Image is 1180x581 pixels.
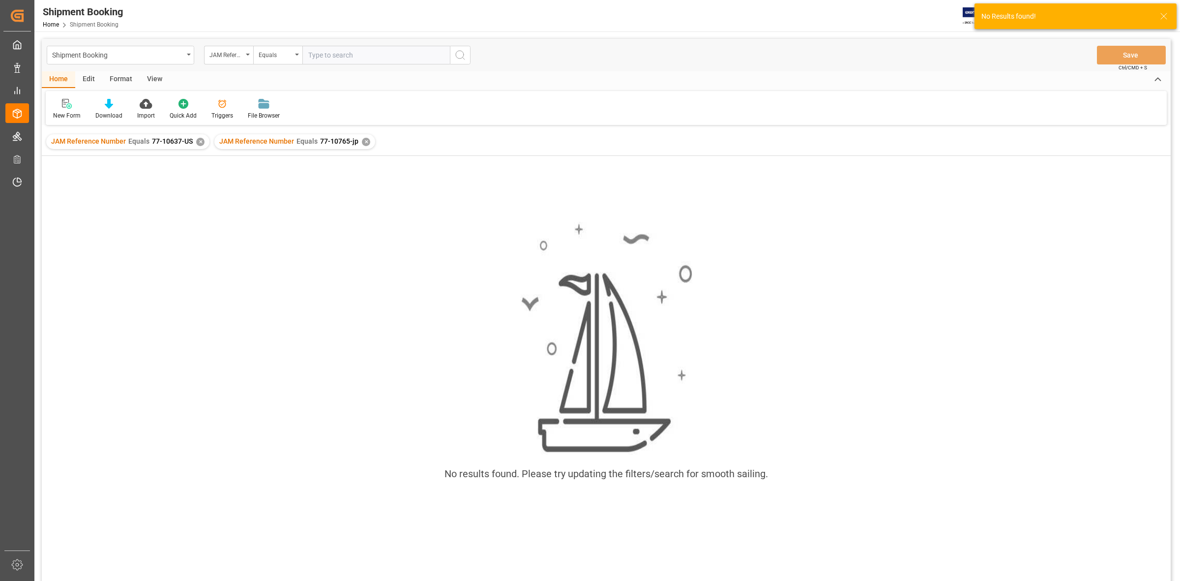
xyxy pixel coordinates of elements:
div: Import [137,111,155,120]
div: Equals [259,48,292,60]
div: Format [102,71,140,88]
div: No Results found! [981,11,1150,22]
span: Equals [128,137,149,145]
button: open menu [204,46,253,64]
button: search button [450,46,471,64]
span: 77-10765-jp [320,137,358,145]
div: Shipment Booking [52,48,183,61]
div: No results found. Please try updating the filters/search for smooth sailing. [444,466,768,481]
div: ✕ [196,138,205,146]
div: Quick Add [170,111,197,120]
div: ✕ [362,138,370,146]
span: 77-10637-US [152,137,193,145]
div: Triggers [211,111,233,120]
button: open menu [253,46,302,64]
div: View [140,71,170,88]
div: Download [95,111,122,120]
img: smooth_sailing.jpeg [520,222,692,454]
div: Edit [75,71,102,88]
a: Home [43,21,59,28]
span: Ctrl/CMD + S [1119,64,1147,71]
div: Shipment Booking [43,4,123,19]
div: Home [42,71,75,88]
span: JAM Reference Number [51,137,126,145]
img: Exertis%20JAM%20-%20Email%20Logo.jpg_1722504956.jpg [963,7,997,25]
button: open menu [47,46,194,64]
span: Equals [296,137,318,145]
div: New Form [53,111,81,120]
div: JAM Reference Number [209,48,243,60]
input: Type to search [302,46,450,64]
div: File Browser [248,111,280,120]
span: JAM Reference Number [219,137,294,145]
button: Save [1097,46,1166,64]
